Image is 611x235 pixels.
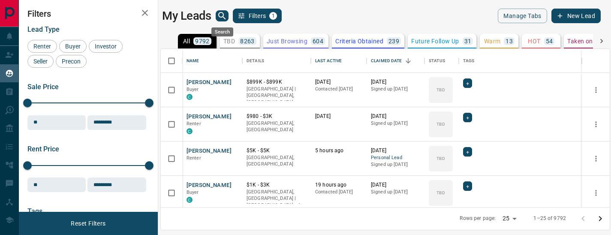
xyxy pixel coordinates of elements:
[247,120,307,133] p: [GEOGRAPHIC_DATA], [GEOGRAPHIC_DATA]
[592,210,609,227] button: Go to next page
[187,121,201,127] span: Renter
[162,9,211,23] h1: My Leads
[315,189,362,196] p: Contacted [DATE]
[27,9,149,19] h2: Filters
[436,190,445,196] p: TBD
[528,38,540,44] p: HOT
[187,155,201,161] span: Renter
[463,78,472,88] div: +
[27,145,59,153] span: Rent Price
[247,154,307,168] p: [GEOGRAPHIC_DATA], [GEOGRAPHIC_DATA]
[506,38,513,44] p: 13
[459,49,582,73] div: Tags
[533,215,566,222] p: 1–25 of 9792
[371,189,420,196] p: Signed up [DATE]
[315,86,362,93] p: Contacted [DATE]
[27,83,59,91] span: Sale Price
[311,49,367,73] div: Last Active
[460,215,496,222] p: Rows per page:
[195,38,210,44] p: 9792
[62,43,84,50] span: Buyer
[371,181,420,189] p: [DATE]
[216,10,229,21] button: search button
[187,190,199,195] span: Buyer
[187,181,232,190] button: [PERSON_NAME]
[187,94,193,100] div: condos.ca
[233,9,282,23] button: Filters1
[436,121,445,127] p: TBD
[30,58,51,65] span: Seller
[315,78,362,86] p: [DATE]
[371,147,420,154] p: [DATE]
[371,49,402,73] div: Claimed Date
[466,113,469,122] span: +
[371,78,420,86] p: [DATE]
[313,38,323,44] p: 604
[187,147,232,155] button: [PERSON_NAME]
[546,38,553,44] p: 54
[65,216,111,231] button: Reset Filters
[466,79,469,87] span: +
[590,152,602,165] button: more
[183,38,190,44] p: All
[551,9,601,23] button: New Lead
[371,154,420,162] span: Personal Lead
[59,40,87,53] div: Buyer
[498,9,547,23] button: Manage Tabs
[315,49,342,73] div: Last Active
[27,25,60,33] span: Lead Type
[590,187,602,199] button: more
[315,181,362,189] p: 19 hours ago
[27,40,57,53] div: Renter
[223,38,235,44] p: TBD
[335,38,383,44] p: Criteria Obtained
[466,182,469,190] span: +
[187,128,193,134] div: condos.ca
[429,49,445,73] div: Status
[267,38,307,44] p: Just Browsing
[463,147,472,157] div: +
[247,86,307,106] p: [GEOGRAPHIC_DATA] | [GEOGRAPHIC_DATA], [GEOGRAPHIC_DATA]
[247,113,307,120] p: $980 - $3K
[315,147,362,154] p: 5 hours ago
[247,181,307,189] p: $1K - $3K
[187,78,232,87] button: [PERSON_NAME]
[463,181,472,191] div: +
[499,212,520,225] div: 25
[371,86,420,93] p: Signed up [DATE]
[402,55,414,67] button: Sort
[187,87,199,92] span: Buyer
[371,113,420,120] p: [DATE]
[436,87,445,93] p: TBD
[371,120,420,127] p: Signed up [DATE]
[463,49,475,73] div: Tags
[590,118,602,131] button: more
[242,49,311,73] div: Details
[424,49,459,73] div: Status
[27,207,42,215] span: Tags
[30,43,54,50] span: Renter
[590,84,602,96] button: more
[56,55,87,68] div: Precon
[89,40,123,53] div: Investor
[463,113,472,122] div: +
[187,197,193,203] div: condos.ca
[371,161,420,168] p: Signed up [DATE]
[436,155,445,162] p: TBD
[411,38,459,44] p: Future Follow Up
[211,27,233,36] div: Search
[247,189,307,209] p: Toronto
[315,113,362,120] p: [DATE]
[464,38,472,44] p: 31
[92,43,120,50] span: Investor
[187,49,199,73] div: Name
[240,38,255,44] p: 8263
[388,38,399,44] p: 239
[182,49,242,73] div: Name
[59,58,84,65] span: Precon
[247,49,264,73] div: Details
[27,55,54,68] div: Seller
[484,38,501,44] p: Warm
[367,49,424,73] div: Claimed Date
[247,78,307,86] p: $899K - $899K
